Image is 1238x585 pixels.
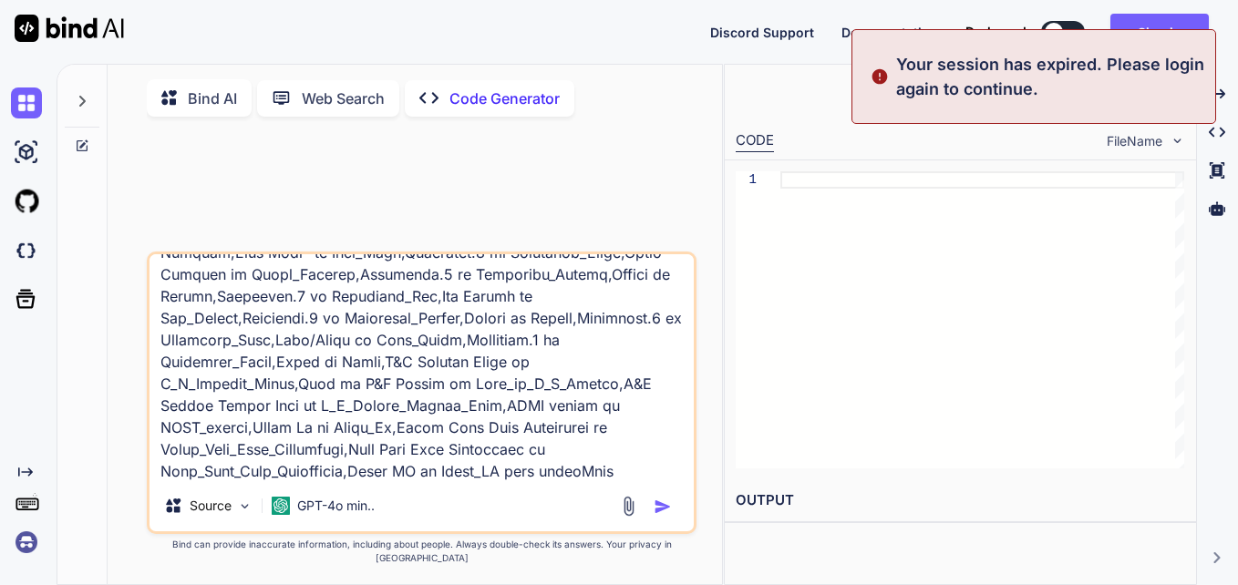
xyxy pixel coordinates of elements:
span: Dark mode [965,23,1034,41]
div: 1 [736,171,757,189]
button: Documentation [841,23,938,42]
p: Source [190,497,232,515]
img: ai-studio [11,137,42,168]
img: icon [654,498,672,516]
p: GPT-4o min.. [297,497,375,515]
img: githubLight [11,186,42,217]
img: chevron down [1170,133,1185,149]
span: FileName [1107,132,1162,150]
img: GPT-4o mini [272,497,290,515]
img: alert [871,52,889,101]
p: Bind can provide inaccurate information, including about people. Always double-check its answers.... [147,538,696,565]
p: Code Generator [449,87,560,109]
img: attachment [618,496,639,517]
button: Discord Support [710,23,814,42]
img: signin [11,527,42,558]
span: Documentation [841,25,938,40]
h2: OUTPUT [725,479,1195,522]
img: Pick Models [237,498,253,514]
textarea: LOREMI Dolorsitam* co Adipiscing,Elitseddoeiu Temp* in Utlaboreetdo_Magn,Aliquaenimad* mi Veniamq... [150,254,694,480]
img: chat [11,87,42,118]
button: Sign in [1110,14,1209,50]
p: Your session has expired. Please login again to continue. [896,52,1204,101]
p: Web Search [302,87,385,109]
span: Discord Support [710,25,814,40]
p: Bind AI [188,87,237,109]
div: CODE [736,130,774,152]
img: darkCloudIdeIcon [11,235,42,266]
img: Bind AI [15,15,124,42]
